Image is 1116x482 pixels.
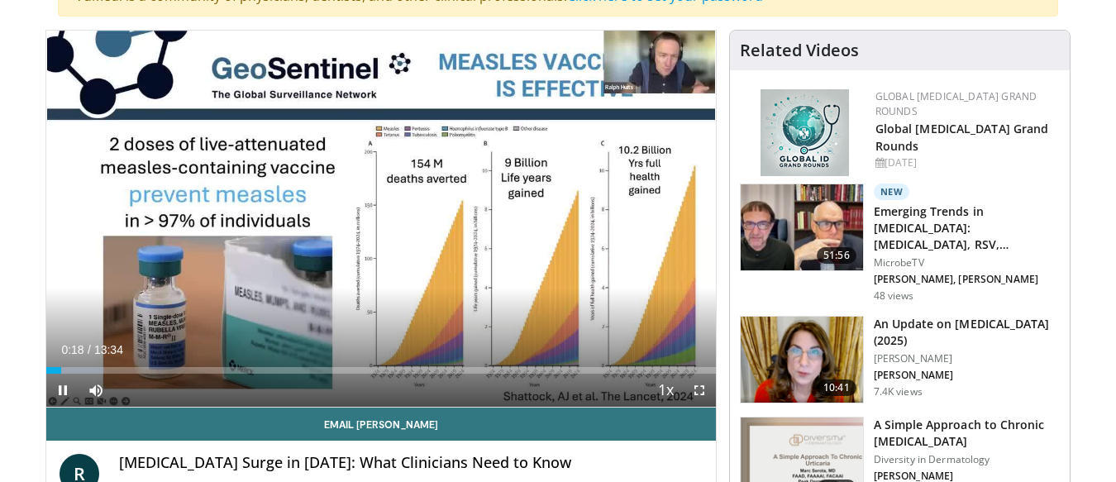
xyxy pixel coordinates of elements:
[874,369,1060,382] p: [PERSON_NAME]
[741,184,863,270] img: 72950736-5b1f-43e0-8656-7187c156917f.150x105_q85_crop-smart_upscale.jpg
[875,121,1049,154] a: Global [MEDICAL_DATA] Grand Rounds
[874,385,923,398] p: 7.4K views
[874,273,1060,286] p: [PERSON_NAME], [PERSON_NAME]
[61,343,83,356] span: 0:18
[650,374,683,407] button: Playback Rate
[683,374,716,407] button: Fullscreen
[874,256,1060,270] p: MicrobeTV
[874,184,910,200] p: New
[817,379,856,396] span: 10:41
[46,31,716,408] video-js: Video Player
[817,247,856,264] span: 51:56
[874,352,1060,365] p: [PERSON_NAME]
[740,184,1060,303] a: 51:56 New Emerging Trends in [MEDICAL_DATA]: [MEDICAL_DATA], RSV, [MEDICAL_DATA], and… MicrobeTV ...
[741,317,863,403] img: 48af3e72-e66e-47da-b79f-f02e7cc46b9b.png.150x105_q85_crop-smart_upscale.png
[740,41,859,60] h4: Related Videos
[874,453,1060,466] p: Diversity in Dermatology
[874,316,1060,349] h3: An Update on [MEDICAL_DATA] (2025)
[46,408,716,441] a: Email [PERSON_NAME]
[761,89,849,176] img: e456a1d5-25c5-46f9-913a-7a343587d2a7.png.150x105_q85_autocrop_double_scale_upscale_version-0.2.png
[874,289,914,303] p: 48 views
[88,343,91,356] span: /
[875,155,1056,170] div: [DATE]
[740,316,1060,403] a: 10:41 An Update on [MEDICAL_DATA] (2025) [PERSON_NAME] [PERSON_NAME] 7.4K views
[46,367,716,374] div: Progress Bar
[874,417,1060,450] h3: A Simple Approach to Chronic [MEDICAL_DATA]
[94,343,123,356] span: 13:34
[874,203,1060,253] h3: Emerging Trends in [MEDICAL_DATA]: [MEDICAL_DATA], RSV, [MEDICAL_DATA], and…
[79,374,112,407] button: Mute
[46,374,79,407] button: Pause
[119,454,703,472] h4: [MEDICAL_DATA] Surge in [DATE]: What Clinicians Need to Know
[875,89,1037,118] a: Global [MEDICAL_DATA] Grand Rounds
